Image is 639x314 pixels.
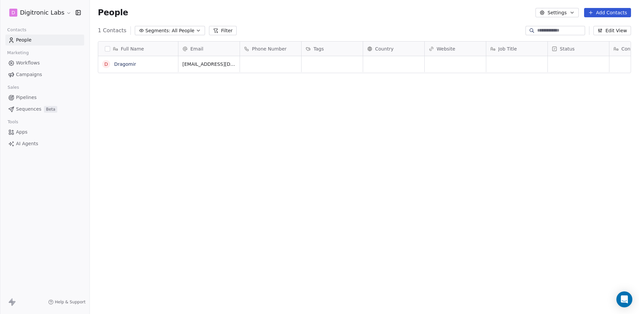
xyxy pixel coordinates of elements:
[16,37,32,44] span: People
[16,94,37,101] span: Pipelines
[548,42,609,56] div: Status
[5,104,84,115] a: SequencesBeta
[4,48,32,58] span: Marketing
[560,46,575,52] span: Status
[240,42,301,56] div: Phone Number
[44,106,57,113] span: Beta
[98,56,178,302] div: grid
[425,42,486,56] div: Website
[5,35,84,46] a: People
[375,46,394,52] span: Country
[5,127,84,138] a: Apps
[178,42,240,56] div: Email
[20,8,65,17] span: Digitronic Labs
[498,46,517,52] span: Job Title
[16,106,41,113] span: Sequences
[593,26,631,35] button: Edit View
[190,46,203,52] span: Email
[314,46,324,52] span: Tags
[105,61,108,68] div: D
[486,42,547,56] div: Job Title
[98,42,178,56] div: Full Name
[16,59,40,66] span: Workflows
[16,71,42,78] span: Campaigns
[5,138,84,149] a: AI Agents
[12,9,15,16] span: D
[5,117,21,127] span: Tools
[16,140,38,147] span: AI Agents
[616,291,632,307] div: Open Intercom Messenger
[121,46,144,52] span: Full Name
[48,299,86,305] a: Help & Support
[8,7,71,18] button: DDigitronic Labs
[182,61,236,67] span: [EMAIL_ADDRESS][DOMAIN_NAME]
[302,42,363,56] div: Tags
[98,8,128,18] span: People
[98,27,126,35] span: 1 Contacts
[5,92,84,103] a: Pipelines
[584,8,631,17] button: Add Contacts
[16,129,28,136] span: Apps
[209,26,237,35] button: Filter
[5,82,22,92] span: Sales
[5,57,84,68] a: Workflows
[252,46,287,52] span: Phone Number
[437,46,455,52] span: Website
[4,25,29,35] span: Contacts
[535,8,578,17] button: Settings
[172,27,194,34] span: All People
[5,69,84,80] a: Campaigns
[55,299,86,305] span: Help & Support
[114,61,136,67] a: Dragomir
[145,27,170,34] span: Segments:
[363,42,424,56] div: Country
